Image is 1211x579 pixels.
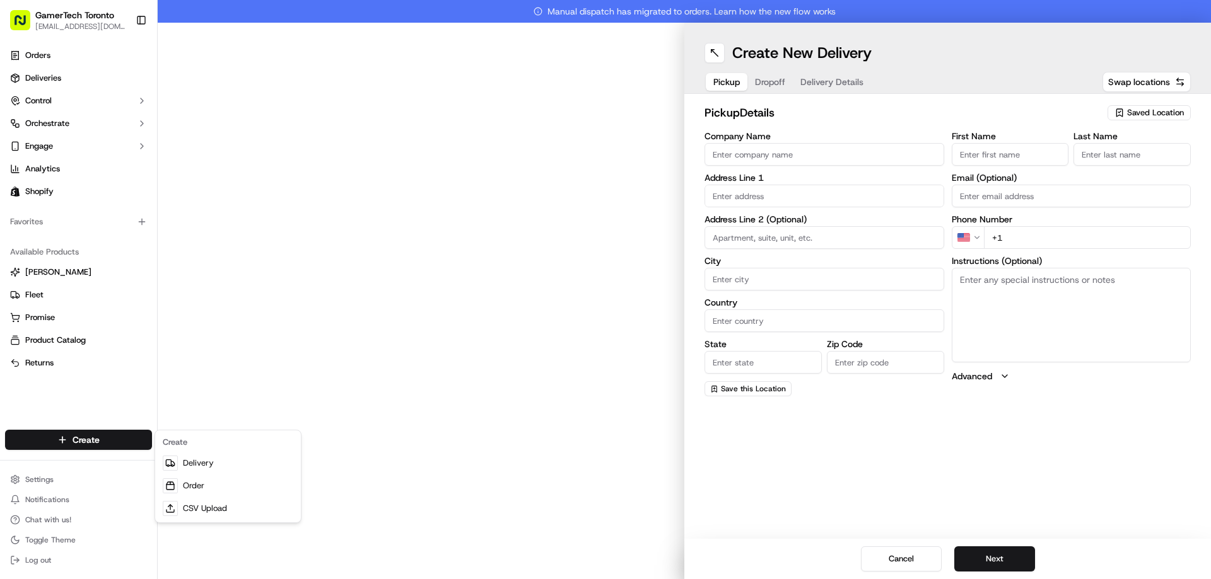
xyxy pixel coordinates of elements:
h2: pickup Details [705,104,1100,122]
span: Pylon [126,312,153,322]
div: We're available if you need us! [57,133,173,143]
label: Instructions (Optional) [952,256,1191,265]
span: API Documentation [119,282,202,294]
label: Advanced [952,370,992,382]
button: Next [954,546,1035,571]
input: Enter country [705,309,944,332]
span: Analytics [25,163,60,175]
a: 📗Knowledge Base [8,277,102,299]
span: [EMAIL_ADDRESS][DOMAIN_NAME] [35,21,126,32]
img: 1736555255976-a54dd68f-1ca7-489b-9aae-adbdc363a1c4 [25,196,35,206]
button: See all [196,161,230,176]
label: Phone Number [952,215,1191,224]
input: Enter address [705,185,944,207]
span: Pickup [713,76,740,88]
label: City [705,256,944,265]
span: Swap locations [1108,76,1170,88]
span: Log out [25,555,51,565]
img: 1736555255976-a54dd68f-1ca7-489b-9aae-adbdc363a1c4 [13,120,35,143]
img: 4920774857489_3d7f54699973ba98c624_72.jpg [26,120,49,143]
div: 💻 [107,283,117,293]
span: Notifications [25,495,69,505]
span: Knowledge Base [25,282,97,294]
span: Shopify [25,186,54,197]
input: Got a question? Start typing here... [33,81,227,95]
a: Delivery [158,452,298,474]
span: [PERSON_NAME] [39,195,102,205]
label: Country [705,298,944,307]
input: Enter phone number [984,226,1191,249]
p: Welcome 👋 [13,50,230,71]
span: • [105,195,109,205]
div: Available Products [5,242,152,262]
button: Start new chat [214,124,230,139]
input: Enter first name [952,143,1069,166]
span: Settings [25,474,54,484]
span: Deliveries [25,72,61,84]
span: [PERSON_NAME] [25,267,91,278]
span: Dropoff [755,76,785,88]
span: Fleet [25,289,44,301]
input: Enter zip code [827,351,944,374]
label: Zip Code [827,340,944,348]
a: Order [158,474,298,497]
span: Chat with us! [25,515,71,525]
span: Manual dispatch has migrated to orders. Learn how the new flow works [534,5,836,18]
span: • [105,229,109,239]
div: Past conversations [13,164,85,174]
span: Engage [25,140,53,152]
label: Last Name [1074,132,1191,140]
span: GamerTech Toronto [35,9,114,21]
a: CSV Upload [158,497,298,520]
span: Control [25,95,52,106]
button: Cancel [861,546,942,571]
span: Orchestrate [25,118,69,129]
a: 💻API Documentation [102,277,208,299]
label: Company Name [705,132,944,140]
span: Returns [25,357,54,369]
span: Create [73,433,100,446]
span: Saved Location [1127,107,1184,118]
input: Apartment, suite, unit, etc. [705,226,944,249]
input: Enter company name [705,143,944,166]
label: First Name [952,132,1069,140]
img: Grace Nketiah [13,217,33,238]
div: Create [158,433,298,452]
input: Enter city [705,268,944,290]
span: Save this Location [721,384,786,394]
span: Product Catalog [25,335,86,346]
span: Promise [25,312,55,323]
div: Favorites [5,212,152,232]
span: Toggle Theme [25,535,76,545]
input: Enter email address [952,185,1191,207]
div: 📗 [13,283,23,293]
div: Start new chat [57,120,207,133]
label: Address Line 1 [705,173,944,182]
a: Powered byPylon [89,312,153,322]
input: Enter state [705,351,822,374]
label: Email (Optional) [952,173,1191,182]
label: Address Line 2 (Optional) [705,215,944,224]
span: Orders [25,50,50,61]
span: [DATE] [112,229,137,239]
span: [DATE] [112,195,137,205]
span: [PERSON_NAME] [39,229,102,239]
span: Delivery Details [800,76,863,88]
img: Nash [13,13,38,38]
img: Brigitte Vinadas [13,183,33,204]
img: Shopify logo [10,186,20,197]
img: 1736555255976-a54dd68f-1ca7-489b-9aae-adbdc363a1c4 [25,230,35,240]
h1: Create New Delivery [732,43,872,63]
label: State [705,340,822,348]
input: Enter last name [1074,143,1191,166]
